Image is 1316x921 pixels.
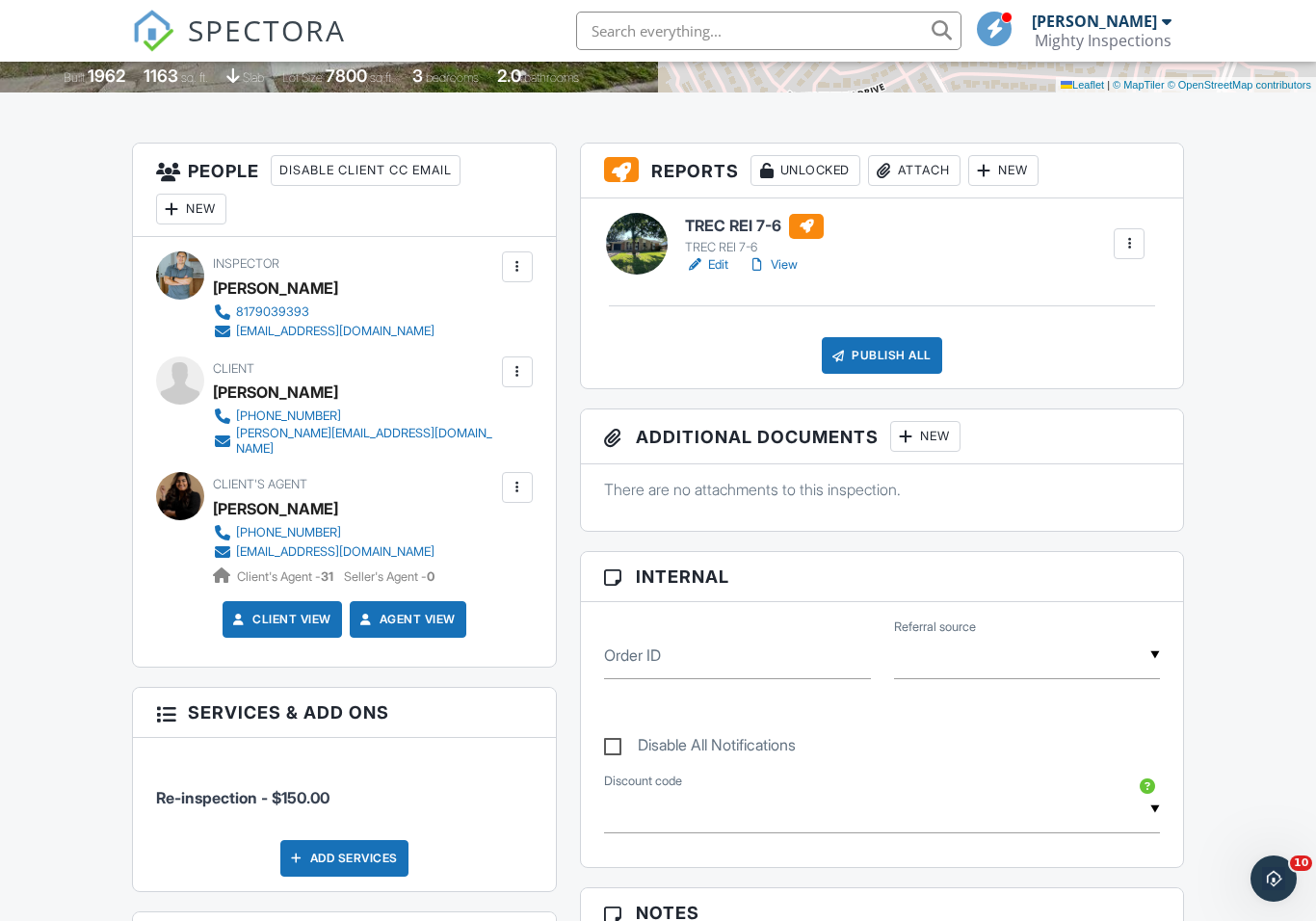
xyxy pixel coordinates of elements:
[868,155,961,186] div: Attach
[604,773,682,790] label: Discount code
[497,66,521,86] div: 2.0
[236,525,341,540] div: [PHONE_NUMBER]
[576,12,961,50] input: Search everything...
[133,688,556,738] h3: Services & Add ons
[88,66,125,86] div: 1962
[344,569,434,584] span: Seller's Agent -
[64,70,85,85] span: Built
[236,544,434,560] div: [EMAIL_ADDRESS][DOMAIN_NAME]
[370,70,394,85] span: sq.ft.
[1107,79,1110,91] span: |
[750,155,860,186] div: Unlocked
[326,66,367,86] div: 7800
[524,70,579,85] span: bathrooms
[968,155,1039,186] div: New
[236,324,434,339] div: [EMAIL_ADDRESS][DOMAIN_NAME]
[133,144,556,237] h3: People
[321,569,333,584] strong: 31
[1032,12,1157,31] div: [PERSON_NAME]
[426,70,479,85] span: bedrooms
[188,10,346,50] span: SPECTORA
[282,70,323,85] span: Lot Size
[685,214,824,239] h6: TREC REI 7-6
[237,569,336,584] span: Client's Agent -
[236,426,497,457] div: [PERSON_NAME][EMAIL_ADDRESS][DOMAIN_NAME]
[144,66,178,86] div: 1163
[213,426,497,457] a: [PERSON_NAME][EMAIL_ADDRESS][DOMAIN_NAME]
[213,494,338,523] a: [PERSON_NAME]
[685,214,824,256] a: TREC REI 7-6 TREC REI 7-6
[243,70,264,85] span: slab
[427,569,434,584] strong: 0
[213,542,434,562] a: [EMAIL_ADDRESS][DOMAIN_NAME]
[1290,855,1312,871] span: 10
[213,274,338,303] div: [PERSON_NAME]
[685,255,728,275] a: Edit
[213,523,434,542] a: [PHONE_NUMBER]
[604,645,661,666] label: Order ID
[604,736,796,760] label: Disable All Notifications
[156,194,226,224] div: New
[581,552,1183,602] h3: Internal
[181,70,208,85] span: sq. ft.
[685,240,824,255] div: TREC REI 7-6
[213,477,307,491] span: Client's Agent
[236,408,341,424] div: [PHONE_NUMBER]
[156,752,533,824] li: Service: Re-inspection
[1250,855,1297,902] iframe: Intercom live chat
[229,610,331,629] a: Client View
[890,421,961,452] div: New
[280,840,408,877] div: Add Services
[581,409,1183,464] h3: Additional Documents
[356,610,456,629] a: Agent View
[213,256,279,271] span: Inspector
[213,303,434,322] a: 8179039393
[748,255,798,275] a: View
[894,618,976,636] label: Referral source
[1113,79,1165,91] a: © MapTiler
[271,155,461,186] div: Disable Client CC Email
[1061,79,1104,91] a: Leaflet
[412,66,423,86] div: 3
[213,407,497,426] a: [PHONE_NUMBER]
[581,144,1183,198] h3: Reports
[1168,79,1311,91] a: © OpenStreetMap contributors
[132,10,174,52] img: The Best Home Inspection Software - Spectora
[236,304,309,320] div: 8179039393
[604,479,1160,500] p: There are no attachments to this inspection.
[822,337,942,374] div: Publish All
[213,378,338,407] div: [PERSON_NAME]
[156,788,329,807] span: Re-inspection - $150.00
[213,361,254,376] span: Client
[1035,31,1171,50] div: Mighty Inspections
[132,26,346,66] a: SPECTORA
[213,322,434,341] a: [EMAIL_ADDRESS][DOMAIN_NAME]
